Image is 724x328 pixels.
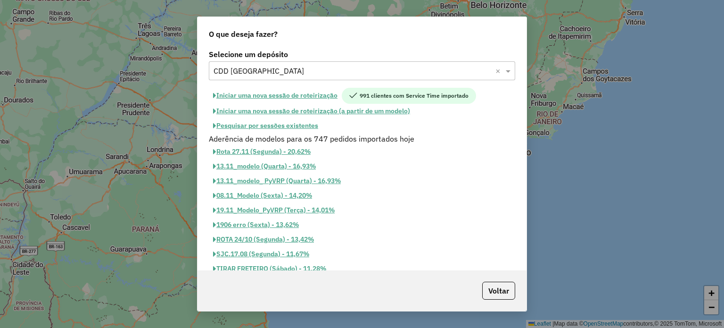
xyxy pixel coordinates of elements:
button: Rota 27.11 (Segunda) - 20,62% [209,144,315,159]
div: Aderência de modelos para os 747 pedidos importados hoje [203,133,521,144]
button: 08.11_Modelo (Sexta) - 14,20% [209,188,316,203]
button: SJC.17.08 (Segunda) - 11,67% [209,247,313,261]
span: 991 clientes com Service Time importado [342,88,476,104]
button: 13.11_modelo_ PyVRP (Quarta) - 16,93% [209,174,345,188]
button: ROTA 24/10 (Segunda) - 13,42% [209,232,318,247]
button: TIRAR FRETEIRO (Sábado) - 11,28% [209,261,330,276]
span: O que deseja fazer? [209,28,278,40]
button: 13.11_modelo (Quarta) - 16,93% [209,159,320,174]
button: Iniciar uma nova sessão de roteirização [209,88,342,104]
button: Pesquisar por sessões existentes [209,118,322,133]
button: 1906 erro (Sexta) - 13,62% [209,218,303,232]
button: Voltar [482,282,515,300]
button: 19.11_Modelo_PyVRP (Terça) - 14,01% [209,203,339,218]
button: Iniciar uma nova sessão de roteirização (a partir de um modelo) [209,104,414,118]
label: Selecione um depósito [209,49,515,60]
span: Clear all [495,65,503,76]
